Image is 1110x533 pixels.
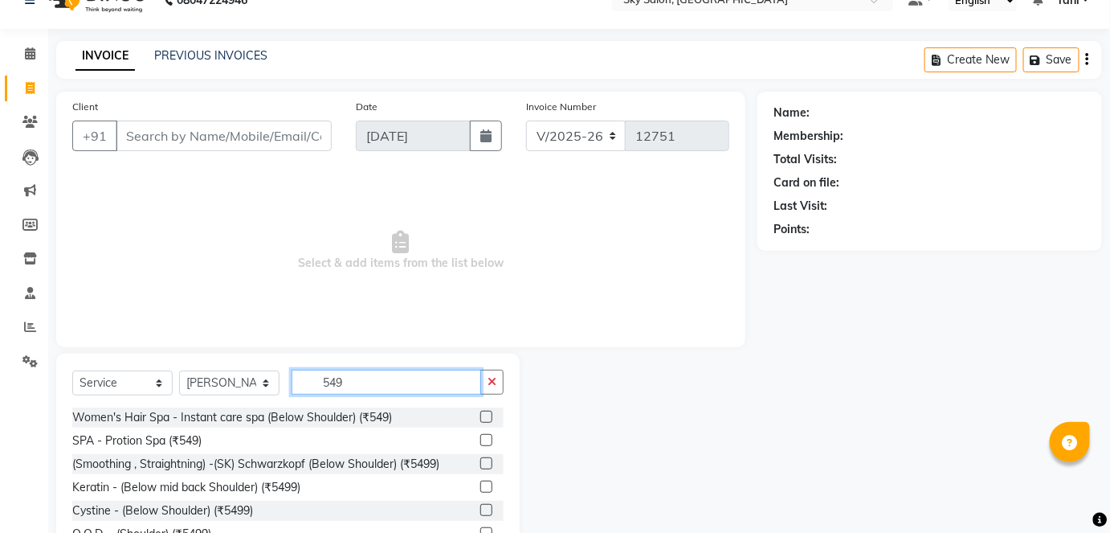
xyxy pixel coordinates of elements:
[72,409,392,426] div: Women's Hair Spa - Instant care spa (Below Shoulder) (₹549)
[526,100,596,114] label: Invoice Number
[72,100,98,114] label: Client
[72,502,253,519] div: Cystine - (Below Shoulder) (₹5499)
[356,100,377,114] label: Date
[773,105,810,121] div: Name:
[72,433,202,449] div: SPA - Protion Spa (₹549)
[72,456,439,473] div: (Smoothing , Straightning) -(SK) Schwarzkopf (Below Shoulder) (₹5499)
[154,48,267,63] a: PREVIOUS INVOICES
[72,479,300,496] div: Keratin - (Below mid back Shoulder) (₹5499)
[773,151,837,168] div: Total Visits:
[116,121,332,151] input: Search by Name/Mobile/Email/Code
[773,174,839,191] div: Card on file:
[75,42,135,71] a: INVOICE
[72,121,117,151] button: +91
[773,221,810,238] div: Points:
[773,198,827,215] div: Last Visit:
[72,170,729,331] span: Select & add items from the list below
[292,370,481,395] input: Search or Scan
[1023,47,1079,72] button: Save
[773,128,843,145] div: Membership:
[924,47,1017,72] button: Create New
